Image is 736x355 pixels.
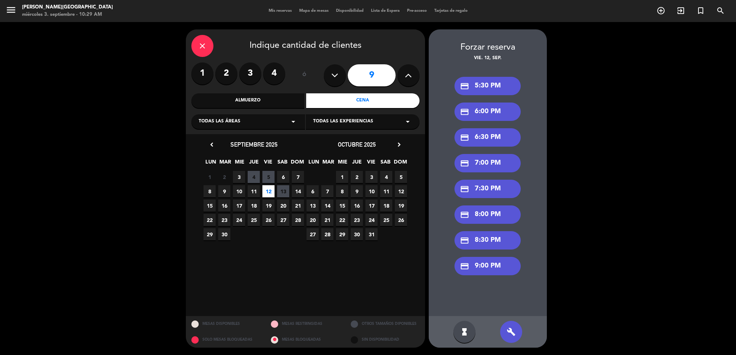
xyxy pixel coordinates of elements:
span: 1 [204,171,216,183]
span: 9 [218,185,230,197]
i: chevron_left [208,141,216,148]
span: 6 [277,171,289,183]
span: Tarjetas de regalo [431,9,471,13]
span: 19 [395,200,407,212]
span: VIE [262,158,274,170]
div: 5:30 PM [454,77,521,95]
span: 18 [248,200,260,212]
span: 3 [233,171,245,183]
div: 8:30 PM [454,231,521,250]
i: credit_card [460,262,469,271]
span: 31 [365,228,378,240]
span: 18 [380,200,392,212]
span: 7 [321,185,333,197]
span: 30 [351,228,363,240]
span: 11 [380,185,392,197]
span: 8 [204,185,216,197]
span: 12 [262,185,275,197]
div: Cena [306,93,420,108]
span: 22 [336,214,348,226]
span: 15 [336,200,348,212]
i: chevron_right [395,141,403,148]
span: 27 [307,228,319,240]
i: build [507,327,516,336]
div: [PERSON_NAME][GEOGRAPHIC_DATA] [22,4,113,11]
i: exit_to_app [676,6,685,15]
span: SAB [276,158,289,170]
span: 24 [365,214,378,226]
i: credit_card [460,133,469,142]
span: Mapa de mesas [296,9,332,13]
div: Forzar reserva [429,40,547,55]
span: 11 [248,185,260,197]
div: 7:00 PM [454,154,521,172]
span: 25 [380,214,392,226]
span: 9 [351,185,363,197]
span: 17 [365,200,378,212]
span: MIE [336,158,348,170]
span: 26 [262,214,275,226]
div: SOLO MESAS BLOQUEADAS [186,332,266,348]
span: 13 [307,200,319,212]
span: 21 [292,200,304,212]
i: credit_card [460,236,469,245]
i: menu [6,4,17,15]
span: septiembre 2025 [230,141,277,148]
i: add_circle_outline [657,6,665,15]
span: 28 [321,228,333,240]
span: Todas las experiencias [313,118,373,125]
span: 19 [262,200,275,212]
span: 23 [351,214,363,226]
i: credit_card [460,159,469,168]
span: Pre-acceso [403,9,431,13]
span: LUN [308,158,320,170]
i: search [716,6,725,15]
span: 20 [307,214,319,226]
span: JUE [351,158,363,170]
span: Todas las áreas [199,118,240,125]
div: SIN DISPONIBILIDAD [345,332,425,348]
span: 16 [351,200,363,212]
span: LUN [205,158,217,170]
span: 20 [277,200,289,212]
span: 5 [395,171,407,183]
i: credit_card [460,107,469,116]
span: DOM [291,158,303,170]
span: 8 [336,185,348,197]
span: 24 [233,214,245,226]
span: 16 [218,200,230,212]
span: 13 [277,185,289,197]
span: 10 [365,185,378,197]
span: Mis reservas [265,9,296,13]
span: 28 [292,214,304,226]
span: 1 [336,171,348,183]
span: JUE [248,158,260,170]
i: hourglass_full [460,327,469,336]
span: 17 [233,200,245,212]
span: 3 [365,171,378,183]
i: credit_card [460,82,469,91]
div: 8:00 PM [454,205,521,224]
span: 4 [380,171,392,183]
div: ó [293,62,316,88]
span: 29 [336,228,348,240]
span: 23 [218,214,230,226]
div: MESAS DISPONIBLES [186,316,266,332]
span: 2 [351,171,363,183]
div: 9:00 PM [454,257,521,275]
div: 7:30 PM [454,180,521,198]
i: credit_card [460,210,469,219]
label: 3 [239,62,261,85]
div: Indique cantidad de clientes [191,35,420,57]
span: 14 [292,185,304,197]
div: 6:00 PM [454,103,521,121]
span: MAR [322,158,334,170]
label: 4 [263,62,285,85]
span: 5 [262,171,275,183]
span: Lista de Espera [367,9,403,13]
div: miércoles 3. septiembre - 10:29 AM [22,11,113,18]
i: arrow_drop_down [289,117,298,126]
i: close [198,42,207,50]
span: 2 [218,171,230,183]
div: MESAS RESTRINGIDAS [265,316,345,332]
